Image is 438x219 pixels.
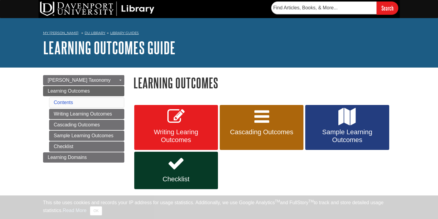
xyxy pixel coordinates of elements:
a: Learning Outcomes Guide [43,38,176,57]
a: Writing Learing Outcomes [134,105,218,150]
input: Find Articles, Books, & More... [271,2,377,14]
a: Learning Outcomes [43,86,124,96]
a: Read More [63,208,86,213]
a: Sample Learning Outcomes [305,105,389,150]
a: Checklist [49,141,124,152]
a: Checklist [134,152,218,189]
a: Learning Domains [43,152,124,163]
span: Cascading Outcomes [224,128,299,136]
img: DU Library [40,2,154,16]
a: Cascading Outcomes [220,105,303,150]
span: Writing Learing Outcomes [139,128,213,144]
a: Contents [54,100,73,105]
input: Search [377,2,398,14]
a: Sample Learning Outcomes [49,131,124,141]
form: Searches DU Library's articles, books, and more [271,2,398,14]
span: Learning Outcomes [48,88,90,94]
span: [PERSON_NAME] Taxonomy [48,78,111,83]
span: Learning Domains [48,155,87,160]
nav: breadcrumb [43,29,395,39]
a: My [PERSON_NAME] [43,30,79,36]
a: Cascading Outcomes [49,120,124,130]
div: Guide Page Menu [43,75,124,163]
h1: Learning Outcomes [133,75,395,90]
a: Writing Learning Outcomes [49,109,124,119]
div: This site uses cookies and records your IP address for usage statistics. Additionally, we use Goo... [43,199,395,215]
a: DU Library [85,31,105,35]
a: Library Guides [110,31,139,35]
button: Close [90,206,102,215]
span: Sample Learning Outcomes [310,128,384,144]
a: [PERSON_NAME] Taxonomy [43,75,124,85]
span: Checklist [139,175,213,183]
